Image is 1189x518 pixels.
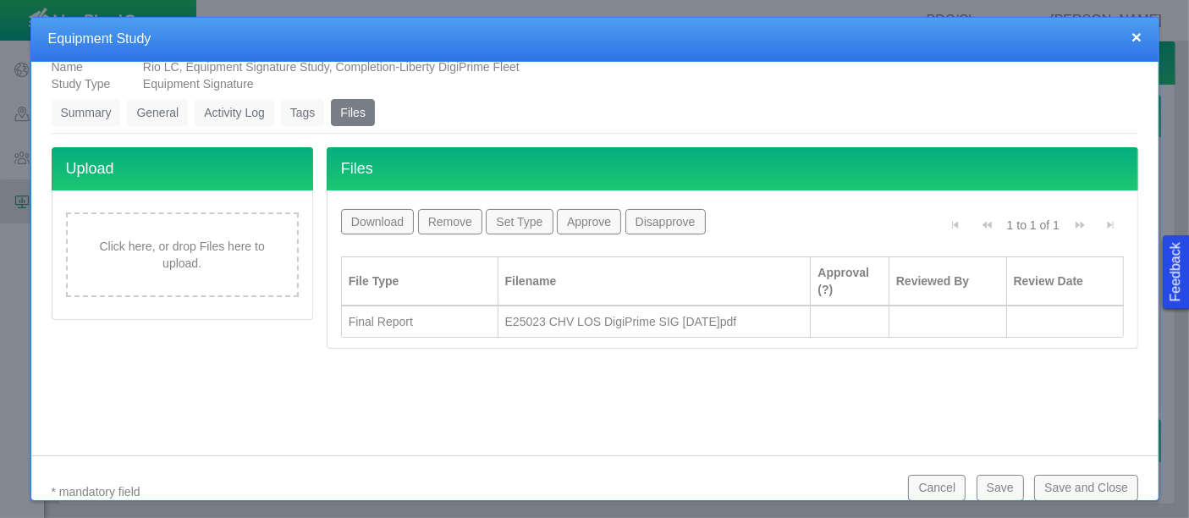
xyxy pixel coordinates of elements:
[327,147,1139,190] h4: Files
[342,256,498,306] th: File Type
[52,60,83,74] span: Name
[811,256,889,306] th: Approval (?)
[331,99,375,126] a: Files
[498,256,812,306] th: Filename
[52,77,111,91] span: Study Type
[896,273,999,289] div: Reviewed By
[52,482,895,503] p: * mandatory field
[349,313,491,330] div: Final Report
[505,313,804,330] div: E25023 CHV LOS DigiPrime SIG [DATE]pdf
[1034,475,1138,500] button: Save and Close
[342,306,498,338] td: Final Report
[498,306,812,338] td: E25023 CHV LOS DigiPrime SIG 2025.08.26.pdf
[1000,217,1066,240] div: 1 to 1 of 1
[625,209,706,234] button: Disapprove
[1014,273,1117,289] div: Review Date
[557,209,622,234] button: Approve
[943,209,1125,248] div: Pagination
[52,99,121,126] a: Summary
[195,99,274,126] a: Activity Log
[66,212,299,297] div: Click here, or drop Files here to upload.
[1131,28,1142,46] button: close
[341,209,415,234] button: Download
[143,77,254,91] span: Equipment Signature
[908,475,966,500] button: Cancel
[127,99,188,126] a: General
[889,256,1007,306] th: Reviewed By
[1007,256,1125,306] th: Review Date
[52,147,313,190] h4: Upload
[486,209,553,234] button: Set Type
[143,60,520,74] span: Rio LC, Equipment Signature Study, Completion-Liberty DigiPrime Fleet
[281,99,325,126] a: Tags
[505,273,804,289] div: Filename
[977,475,1024,500] button: Save
[817,264,881,298] div: Approval (?)
[48,30,1142,48] h4: Equipment Study
[418,209,483,234] button: Remove
[349,273,491,289] div: File Type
